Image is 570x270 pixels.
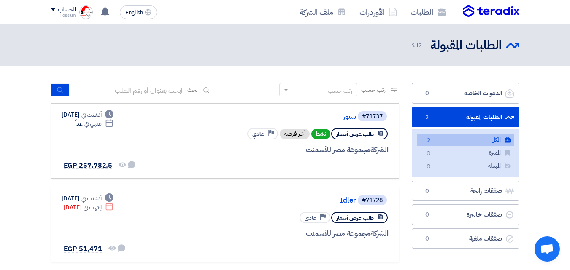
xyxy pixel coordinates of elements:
span: رتب حسب [361,86,385,94]
a: صفقات خاسرة0 [412,204,519,225]
a: صفقات ملغية0 [412,228,519,249]
a: صفقات رابحة0 [412,181,519,201]
div: مجموعة مصر للأسمنت [186,228,389,239]
span: EGP 51,471 [64,244,102,254]
span: 0 [424,150,434,158]
input: ابحث بعنوان أو رقم الطلب [69,84,187,96]
span: 2 [424,136,434,145]
span: 0 [422,235,432,243]
span: 0 [422,89,432,98]
span: أنشئت في [81,194,102,203]
a: الكل [417,134,514,146]
span: English [125,10,143,16]
button: English [120,5,157,19]
a: المهملة [417,160,514,172]
span: طلب عرض أسعار [336,130,374,138]
div: غداً [75,119,113,128]
span: عادي [252,130,264,138]
span: 0 [424,163,434,171]
span: نشط [311,129,330,139]
span: 0 [422,187,432,195]
img: __1760272577613.png [79,5,93,19]
span: ينتهي في [84,119,102,128]
div: دردشة مفتوحة [535,236,560,262]
div: [DATE] [62,194,114,203]
span: إنتهت في [84,203,102,212]
span: عادي [305,214,316,222]
div: أخر فرصة [280,129,310,139]
h2: الطلبات المقبولة [430,37,502,54]
a: Idler [187,197,356,204]
img: Teradix logo [463,5,519,18]
a: ملف الشركة [293,2,353,22]
span: بحث [187,86,198,94]
div: Hossam [51,13,76,18]
div: الحساب [58,6,76,13]
span: طلب عرض أسعار [336,214,374,222]
span: أنشئت في [81,110,102,119]
a: الطلبات [404,2,453,22]
a: الدعوات الخاصة0 [412,83,519,104]
span: الشركة [370,228,389,239]
span: الشركة [370,144,389,155]
div: رتب حسب [328,86,352,95]
a: الأوردرات [353,2,404,22]
span: EGP 257,782.5 [64,160,113,171]
span: 2 [418,40,422,50]
a: الطلبات المقبولة2 [412,107,519,128]
span: 0 [422,211,432,219]
div: [DATE] [64,203,114,212]
div: #71737 [362,114,383,120]
div: [DATE] [62,110,114,119]
div: #71728 [362,198,383,203]
span: الكل [408,40,424,50]
a: سيور [187,113,356,120]
div: مجموعة مصر للأسمنت [186,144,389,155]
a: المميزة [417,147,514,159]
span: 2 [422,113,432,122]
